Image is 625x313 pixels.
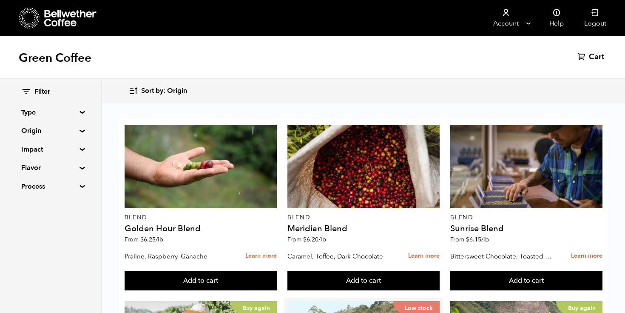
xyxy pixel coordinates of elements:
span: $ [466,235,469,244]
summary: Origin [21,126,80,136]
bdi: 6.20 [303,235,326,244]
h4: Sunrise Blend [450,224,602,233]
a: Cart [577,52,606,62]
span: /lb [156,235,163,244]
a: Learn more [245,247,277,265]
p: Caramel, Toffee, Dark Chocolate [287,250,391,263]
span: $ [303,235,307,244]
span: From [125,235,163,244]
span: Cart [589,52,604,62]
a: Learn more [571,247,602,265]
h1: Green Coffee [19,50,91,66]
button: Add to cart [287,271,440,291]
span: Filter [34,87,50,97]
p: Bittersweet Chocolate, Toasted Marshmallow, Candied Orange, Praline [450,250,554,263]
h4: Golden Hour Blend [125,224,277,233]
span: From [450,235,489,244]
span: /lb [318,235,326,244]
summary: Impact [21,144,80,155]
p: Blend [450,215,602,221]
p: Praline, Raspberry, Ganache [125,250,228,263]
bdi: 6.15 [466,235,489,244]
h4: Meridian Blend [287,224,440,233]
summary: Flavor [21,163,80,173]
summary: Type [21,107,80,118]
span: From [287,235,326,244]
p: Blend [287,215,440,221]
button: Sort by: Origin [128,81,187,101]
p: Blend [125,215,277,221]
button: Add to cart [450,271,602,291]
a: Learn more [408,247,440,265]
span: /lb [481,235,489,244]
button: Add to cart [125,271,277,291]
summary: Process [21,181,80,192]
span: Sort by: Origin [141,86,187,96]
bdi: 6.25 [140,235,163,244]
span: $ [140,235,144,244]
